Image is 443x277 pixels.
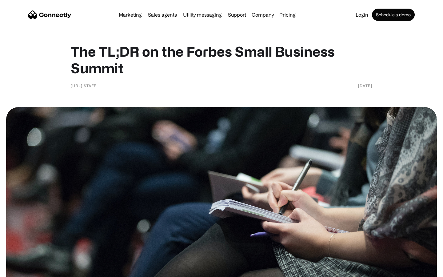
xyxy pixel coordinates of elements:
[353,12,371,17] a: Login
[146,12,179,17] a: Sales agents
[71,43,372,76] h1: The TL;DR on the Forbes Small Business Summit
[372,9,415,21] a: Schedule a demo
[181,12,224,17] a: Utility messaging
[12,266,37,275] ul: Language list
[358,82,372,89] div: [DATE]
[71,82,96,89] div: [URL] Staff
[116,12,144,17] a: Marketing
[6,266,37,275] aside: Language selected: English
[252,10,274,19] div: Company
[277,12,298,17] a: Pricing
[225,12,249,17] a: Support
